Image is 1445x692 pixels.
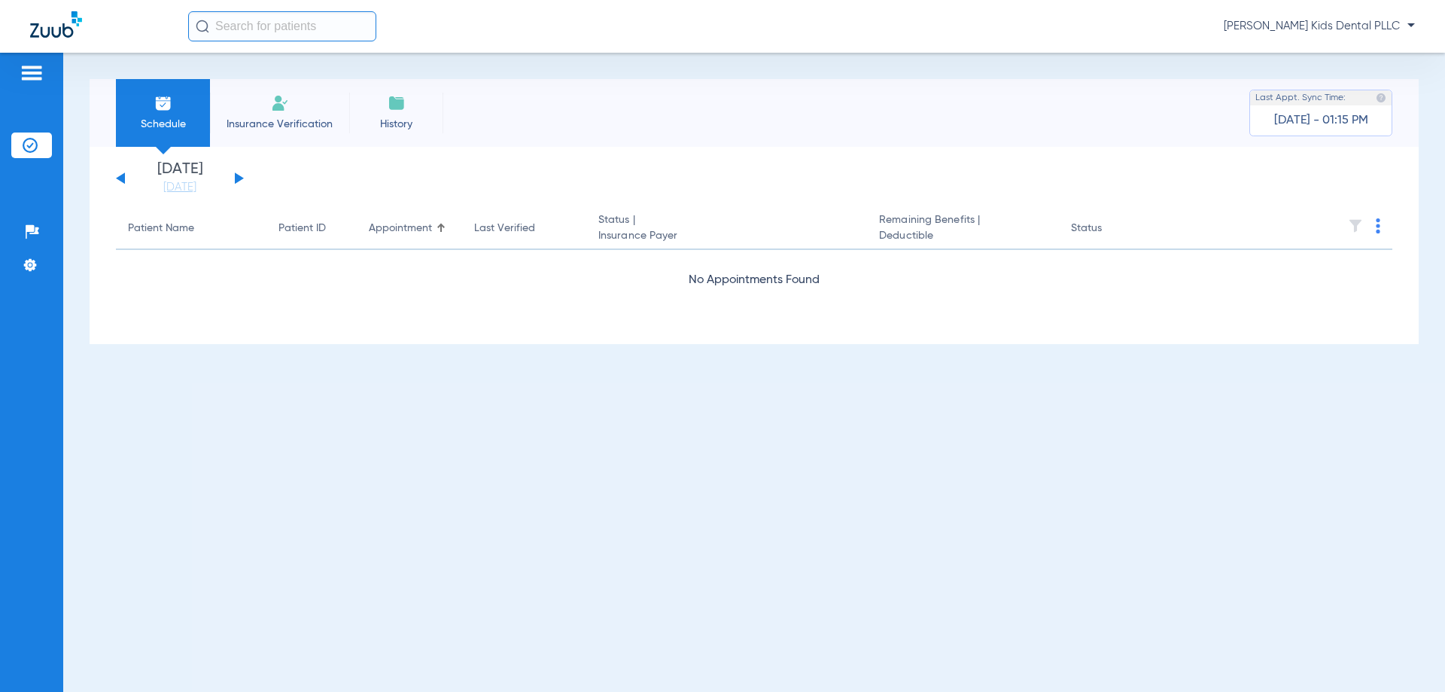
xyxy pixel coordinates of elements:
div: Appointment [369,221,450,236]
input: Search for patients [188,11,376,41]
img: last sync help info [1376,93,1386,103]
div: Appointment [369,221,432,236]
img: History [388,94,406,112]
img: filter.svg [1348,218,1363,233]
li: [DATE] [135,162,225,195]
img: hamburger-icon [20,64,44,82]
img: Manual Insurance Verification [271,94,289,112]
span: Insurance Payer [598,228,855,244]
span: History [360,117,432,132]
iframe: Chat Widget [1370,620,1445,692]
a: [DATE] [135,180,225,195]
th: Status | [586,208,867,250]
img: Search Icon [196,20,209,33]
div: Last Verified [474,221,574,236]
span: Insurance Verification [221,117,338,132]
div: Patient ID [278,221,345,236]
img: group-dot-blue.svg [1376,218,1380,233]
span: [PERSON_NAME] Kids Dental PLLC [1224,19,1415,34]
th: Remaining Benefits | [867,208,1058,250]
span: [DATE] - 01:15 PM [1274,113,1368,128]
div: No Appointments Found [116,271,1392,290]
img: Schedule [154,94,172,112]
span: Last Appt. Sync Time: [1255,90,1346,105]
th: Status [1059,208,1161,250]
span: Schedule [127,117,199,132]
img: Zuub Logo [30,11,82,38]
div: Last Verified [474,221,535,236]
div: Patient Name [128,221,254,236]
div: Patient ID [278,221,326,236]
div: Patient Name [128,221,194,236]
span: Deductible [879,228,1046,244]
